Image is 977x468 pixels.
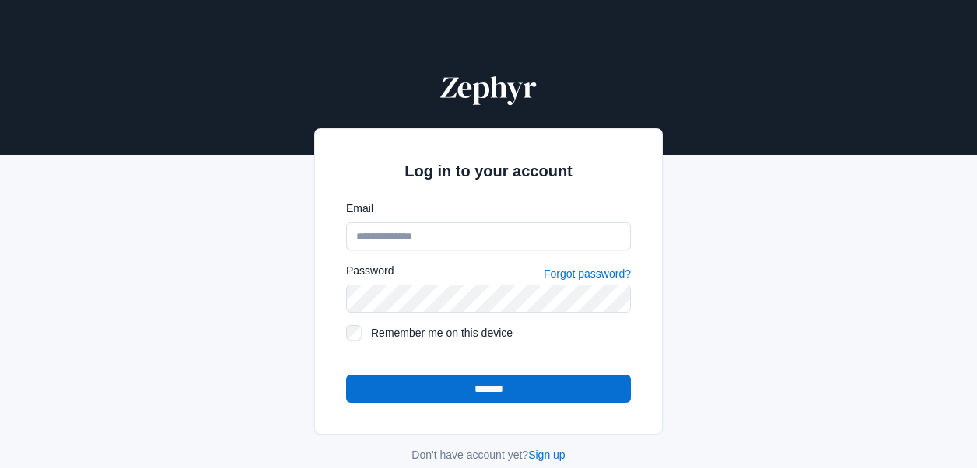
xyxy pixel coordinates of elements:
[346,263,394,278] label: Password
[544,267,631,280] a: Forgot password?
[346,160,631,182] h2: Log in to your account
[528,449,565,461] a: Sign up
[314,447,663,463] div: Don't have account yet?
[346,201,631,216] label: Email
[371,325,631,341] label: Remember me on this device
[437,68,540,106] img: Zephyr Logo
